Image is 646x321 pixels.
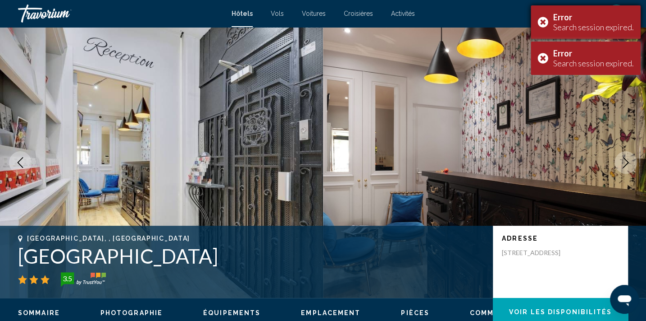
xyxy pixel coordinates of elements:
p: [STREET_ADDRESS] [502,249,574,257]
button: Next image [614,151,637,174]
span: Photographie [100,309,163,316]
button: Emplacement [301,309,360,317]
button: Pièces [401,309,429,317]
iframe: Bouton de lancement de la fenêtre de messagerie [610,285,639,314]
div: 3.5 [58,273,76,284]
p: Adresse [502,235,619,242]
img: trustyou-badge-hor.svg [61,272,106,287]
span: Commentaires [470,309,533,316]
button: Équipements [203,309,260,317]
button: Sommaire [18,309,60,317]
span: Emplacement [301,309,360,316]
a: Vols [271,10,284,17]
button: Previous image [9,151,32,174]
a: Travorium [18,5,223,23]
button: User Menu [605,4,628,23]
a: Croisières [344,10,373,17]
span: Pièces [401,309,429,316]
button: Photographie [100,309,163,317]
span: Voir les disponibilités [509,308,612,316]
div: Error [553,12,634,22]
a: Activités [391,10,415,17]
button: Commentaires [470,309,533,317]
span: Équipements [203,309,260,316]
a: Voitures [302,10,326,17]
a: Hôtels [232,10,253,17]
div: Error [553,48,634,58]
h1: [GEOGRAPHIC_DATA] [18,244,484,268]
div: Search session expired. [553,58,634,68]
span: Sommaire [18,309,60,316]
span: [GEOGRAPHIC_DATA], , [GEOGRAPHIC_DATA] [27,235,190,242]
div: Search session expired. [553,22,634,32]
